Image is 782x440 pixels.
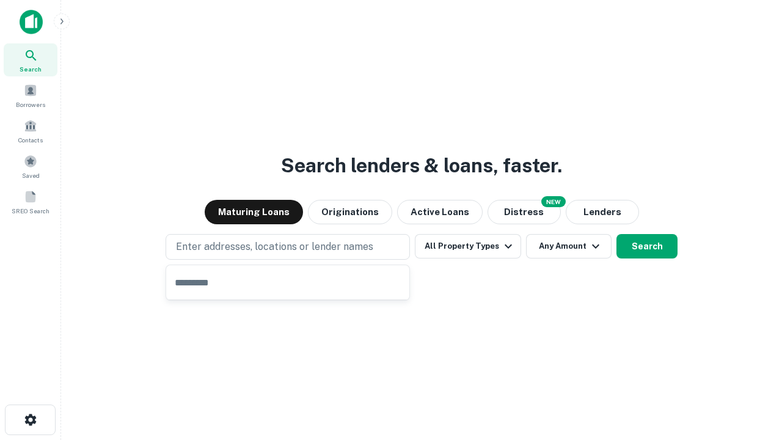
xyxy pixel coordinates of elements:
a: Saved [4,150,57,183]
iframe: Chat Widget [721,342,782,401]
span: Borrowers [16,100,45,109]
span: Search [20,64,42,74]
span: Contacts [18,135,43,145]
img: capitalize-icon.png [20,10,43,34]
a: Borrowers [4,79,57,112]
span: SREO Search [12,206,49,216]
button: Lenders [566,200,639,224]
a: SREO Search [4,185,57,218]
a: Contacts [4,114,57,147]
button: Any Amount [526,234,612,258]
button: All Property Types [415,234,521,258]
button: Maturing Loans [205,200,303,224]
button: Originations [308,200,392,224]
h3: Search lenders & loans, faster. [281,151,562,180]
button: Search distressed loans with lien and other non-mortgage details. [488,200,561,224]
div: NEW [541,196,566,207]
button: Active Loans [397,200,483,224]
button: Enter addresses, locations or lender names [166,234,410,260]
p: Enter addresses, locations or lender names [176,240,373,254]
span: Saved [22,170,40,180]
a: Search [4,43,57,76]
button: Search [616,234,678,258]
